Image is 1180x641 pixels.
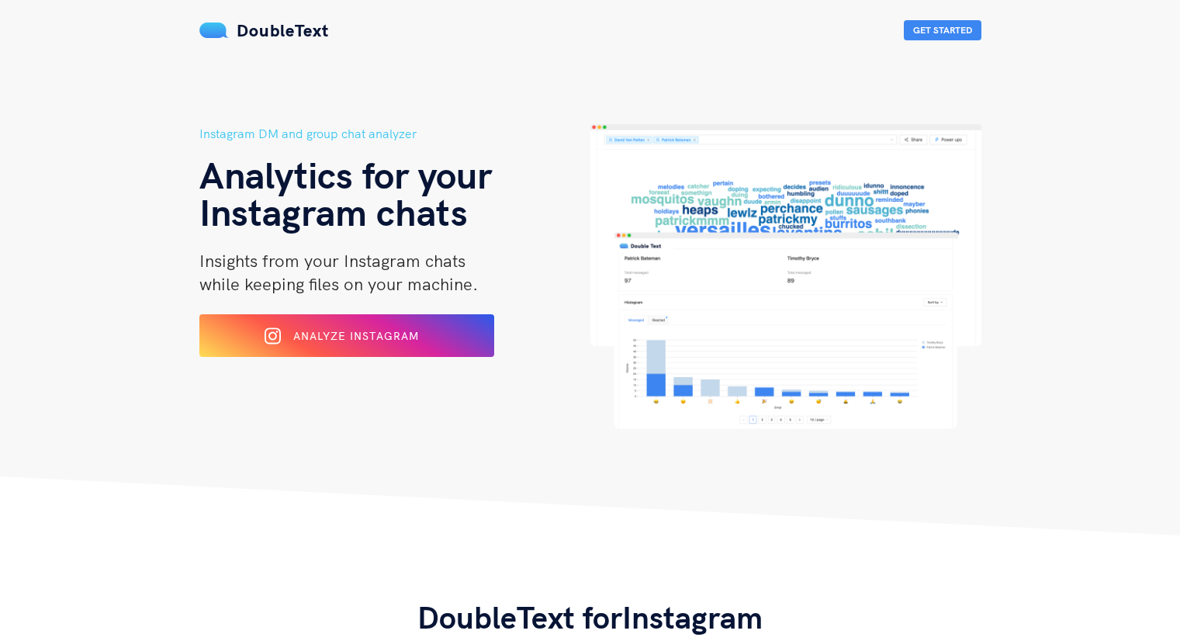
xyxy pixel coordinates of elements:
span: DoubleText for Instagram [417,598,763,636]
span: Insights from your Instagram chats [199,250,465,272]
img: hero [590,124,981,429]
span: Instagram chats [199,189,468,235]
span: DoubleText [237,19,329,41]
button: Analyze Instagram [199,314,494,357]
h5: Instagram DM and group chat analyzer [199,124,590,144]
span: Analytics for your [199,151,492,198]
a: Analyze Instagram [199,334,494,348]
span: while keeping files on your machine. [199,273,478,295]
img: mS3x8y1f88AAAAABJRU5ErkJggg== [199,23,229,38]
a: DoubleText [199,19,329,41]
button: Get Started [904,20,981,40]
span: Analyze Instagram [293,329,419,343]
